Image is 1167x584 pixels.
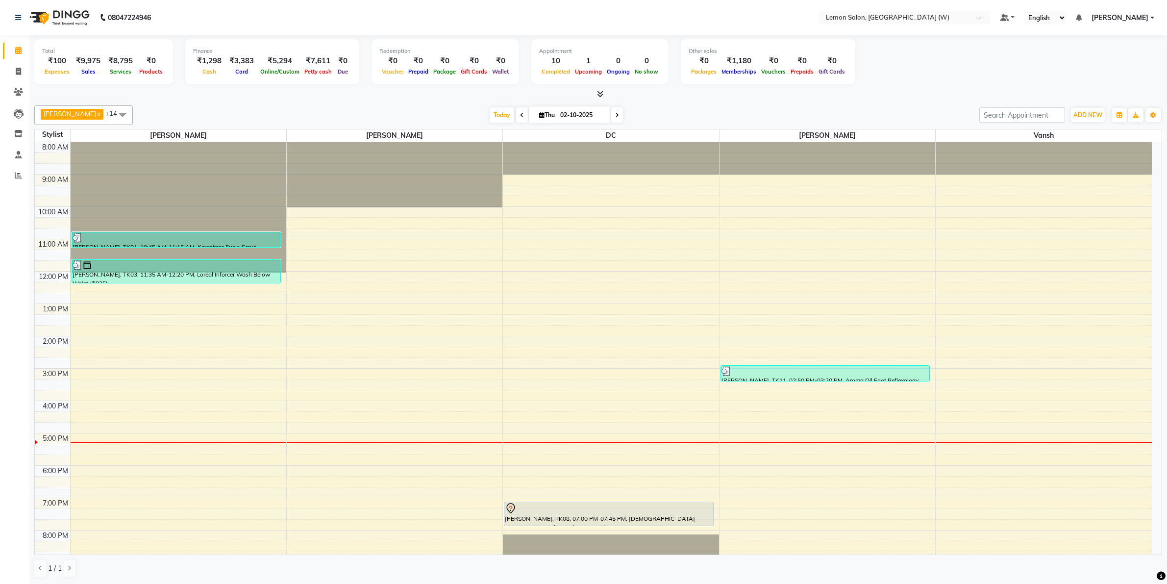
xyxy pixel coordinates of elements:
span: Today [490,107,514,123]
span: Cash [200,68,219,75]
div: 8:00 AM [40,142,70,152]
span: Ongoing [604,68,632,75]
div: ₹0 [759,55,788,67]
div: Redemption [379,47,511,55]
div: 11:00 AM [36,239,70,250]
a: x [96,110,100,118]
span: Package [431,68,458,75]
span: Products [137,68,165,75]
div: [PERSON_NAME], TK03, 11:35 AM-12:20 PM, Loreal Inforcer Wash Below Waist (₹935) [72,260,280,283]
span: Prepaid [406,68,431,75]
span: [PERSON_NAME] [44,110,96,118]
span: DC [503,129,719,142]
span: Upcoming [572,68,604,75]
div: ₹0 [490,55,511,67]
div: ₹7,611 [302,55,334,67]
div: 12:00 PM [37,272,70,282]
span: [PERSON_NAME] [1092,13,1148,23]
span: Gift Cards [816,68,847,75]
div: ₹0 [788,55,816,67]
span: Vansh [936,129,1152,142]
span: Due [335,68,350,75]
div: ₹3,383 [225,55,258,67]
span: No show [632,68,661,75]
span: Packages [689,68,719,75]
div: 5:00 PM [41,433,70,444]
div: Appointment [539,47,661,55]
div: ₹0 [137,55,165,67]
span: Expenses [42,68,72,75]
span: [PERSON_NAME] [720,129,935,142]
input: Search Appointment [979,107,1065,123]
span: [PERSON_NAME] [287,129,502,142]
div: ₹1,298 [193,55,225,67]
button: ADD NEW [1071,108,1105,122]
span: Online/Custom [258,68,302,75]
b: 08047224946 [108,4,151,31]
div: 3:00 PM [41,369,70,379]
span: Voucher [379,68,406,75]
span: [PERSON_NAME] [71,129,286,142]
div: ₹0 [379,55,406,67]
span: Memberships [719,68,759,75]
span: Vouchers [759,68,788,75]
input: 2025-10-02 [557,108,606,123]
div: ₹0 [458,55,490,67]
div: Other sales [689,47,847,55]
div: ₹0 [689,55,719,67]
span: Thu [537,111,557,119]
div: 10 [539,55,572,67]
div: ₹5,294 [258,55,302,67]
span: Card [233,68,250,75]
div: ₹9,975 [72,55,104,67]
div: 0 [632,55,661,67]
img: logo [25,4,92,31]
div: 7:00 PM [41,498,70,508]
div: 1 [572,55,604,67]
div: ₹100 [42,55,72,67]
span: ADD NEW [1073,111,1102,119]
span: Services [107,68,134,75]
div: [PERSON_NAME], TK11, 02:50 PM-03:20 PM, Aroma Oil Foot Reflexology (₹1650) [721,366,929,381]
div: ₹8,795 [104,55,137,67]
div: 6:00 PM [41,466,70,476]
span: +14 [105,109,124,117]
div: ₹0 [431,55,458,67]
div: 8:00 PM [41,531,70,541]
div: Total [42,47,165,55]
span: Completed [539,68,572,75]
span: Gift Cards [458,68,490,75]
div: ₹1,180 [719,55,759,67]
div: 9:00 AM [40,175,70,185]
div: Stylist [35,129,70,140]
div: 1:00 PM [41,304,70,314]
div: Finance [193,47,351,55]
div: 2:00 PM [41,336,70,347]
div: 4:00 PM [41,401,70,411]
span: Sales [79,68,98,75]
div: ₹0 [334,55,351,67]
span: Petty cash [302,68,334,75]
span: Wallet [490,68,511,75]
span: 1 / 1 [48,563,62,574]
div: [PERSON_NAME], TK08, 07:00 PM-07:45 PM, [DEMOGRAPHIC_DATA] Haircut (Senior stylist) W/O Hair wash [504,502,713,526]
div: 0 [604,55,632,67]
div: ₹0 [406,55,431,67]
div: ₹0 [816,55,847,67]
span: Prepaids [788,68,816,75]
div: [PERSON_NAME], TK01, 10:45 AM-11:15 AM, Kerastase Fusio Scrub [DEMOGRAPHIC_DATA] (₹2200) [72,232,280,247]
div: 10:00 AM [36,207,70,217]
